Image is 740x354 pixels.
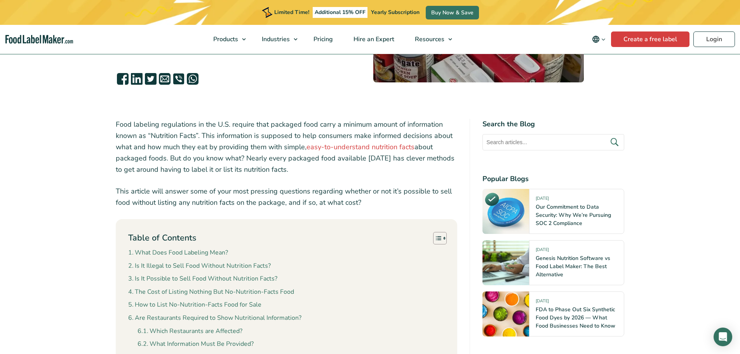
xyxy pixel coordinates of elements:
p: Food labeling regulations in the U.S. require that packaged food carry a minimum amount of inform... [116,119,458,175]
a: Resources [405,25,456,54]
a: Industries [252,25,301,54]
a: Genesis Nutrition Software vs Food Label Maker: The Best Alternative [536,255,610,278]
span: Limited Time! [274,9,309,16]
input: Search articles... [482,134,624,150]
button: Change language [587,31,611,47]
a: Are Restaurants Required to Show Nutritional Information? [128,313,301,323]
span: Hire an Expert [351,35,395,44]
span: Products [211,35,239,44]
a: Create a free label [611,31,690,47]
span: [DATE] [536,247,549,256]
a: Food Label Maker homepage [5,35,73,44]
a: Pricing [303,25,341,54]
p: Table of Contents [128,232,196,244]
span: Industries [259,35,291,44]
h4: Popular Blogs [482,174,624,184]
a: Login [693,31,735,47]
a: What Information Must Be Provided? [138,339,254,349]
span: Yearly Subscription [371,9,420,16]
a: Hire an Expert [343,25,403,54]
a: The Cost of Listing Nothing But No-Nutrition-Facts Food [128,287,294,297]
a: Is It Possible to Sell Food Without Nutrition Facts? [128,274,277,284]
a: Is It Illegal to Sell Food Without Nutrition Facts? [128,261,271,271]
a: FDA to Phase Out Six Synthetic Food Dyes by 2026 — What Food Businesses Need to Know [536,306,615,330]
div: Open Intercom Messenger [714,328,732,346]
span: Additional 15% OFF [313,7,367,18]
a: Toggle Table of Content [427,232,445,245]
a: easy-to-understand nutrition facts [306,142,414,152]
a: How to List No-Nutrition-Facts Food for Sale [128,300,261,310]
span: [DATE] [536,298,549,307]
span: [DATE] [536,195,549,204]
span: Resources [413,35,445,44]
a: Buy Now & Save [426,6,479,19]
a: What Does Food Labeling Mean? [128,248,228,258]
a: Which Restaurants are Affected? [138,326,242,337]
a: Our Commitment to Data Security: Why We’re Pursuing SOC 2 Compliance [536,203,611,227]
h4: Search the Blog [482,119,624,129]
p: This article will answer some of your most pressing questions regarding whether or not it’s possi... [116,186,458,208]
span: Pricing [311,35,334,44]
a: Products [203,25,250,54]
